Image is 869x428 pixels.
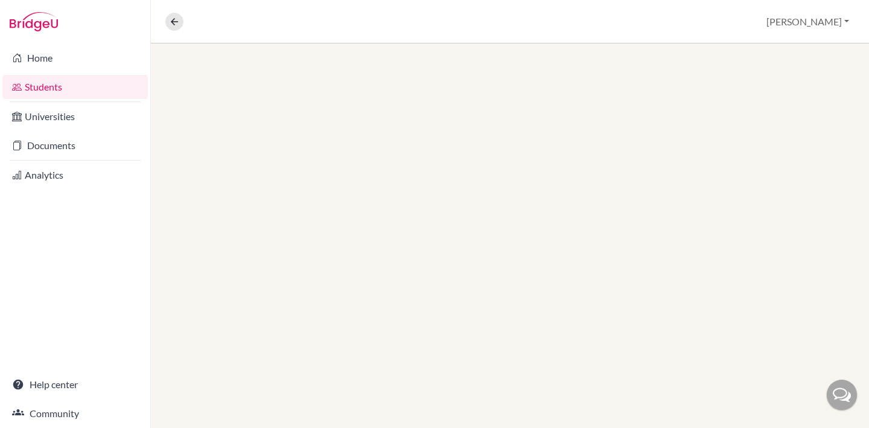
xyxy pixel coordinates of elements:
a: Universities [2,104,148,129]
a: Documents [2,133,148,158]
a: Community [2,401,148,426]
a: Home [2,46,148,70]
a: Help center [2,372,148,397]
button: [PERSON_NAME] [761,10,855,33]
a: Students [2,75,148,99]
a: Analytics [2,163,148,187]
img: Bridge-U [10,12,58,31]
